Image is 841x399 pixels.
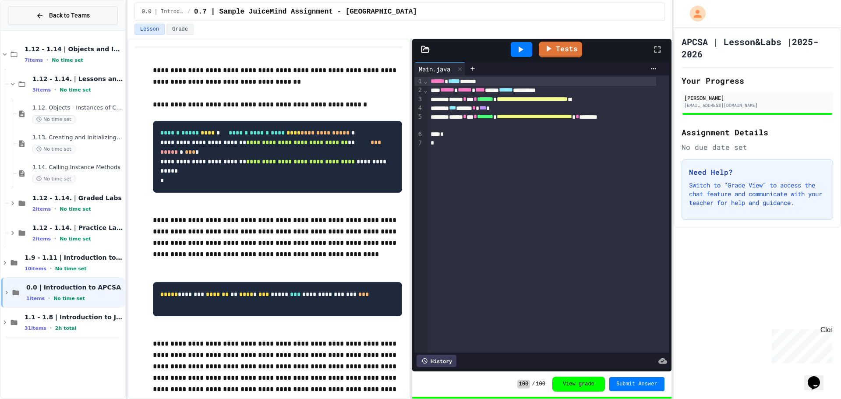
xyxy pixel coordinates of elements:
button: Lesson [134,24,165,35]
span: 2 items [32,236,51,242]
h2: Assignment Details [682,126,833,138]
div: 5 [414,113,423,130]
div: Chat with us now!Close [4,4,60,56]
span: No time set [60,87,91,93]
span: • [50,265,52,272]
span: 3 items [32,87,51,93]
div: 7 [414,139,423,148]
span: 0.0 | Introduction to APCSA [26,283,123,291]
span: 0.0 | Introduction to APCSA [142,8,184,15]
span: 31 items [25,325,46,331]
span: • [54,205,56,212]
span: • [48,295,50,302]
span: No time set [60,206,91,212]
span: 0.7 | Sample JuiceMind Assignment - Java [194,7,417,17]
span: 2 items [32,206,51,212]
iframe: chat widget [768,326,832,363]
span: Submit Answer [616,381,657,388]
div: 6 [414,130,423,139]
iframe: chat widget [804,364,832,390]
div: My Account [681,4,708,24]
div: 2 [414,86,423,95]
span: 7 items [25,57,43,63]
p: Switch to "Grade View" to access the chat feature and communicate with your teacher for help and ... [689,181,826,207]
span: 10 items [25,266,46,272]
h1: APCSA | Lesson&Labs |2025-2026 [682,35,833,60]
span: 100 [536,381,545,388]
span: 1.12 - 1.14. | Practice Labs [32,224,123,232]
div: Main.java [414,62,466,75]
span: / [187,8,191,15]
span: 2h total [55,325,77,331]
span: 1.12. Objects - Instances of Classes [32,104,123,112]
div: 1 [414,77,423,86]
span: Back to Teams [49,11,90,20]
span: 1.1 - 1.8 | Introduction to Java [25,313,123,321]
span: No time set [32,115,75,124]
button: View grade [552,377,605,392]
button: Back to Teams [8,6,118,25]
a: Tests [539,42,582,57]
span: 1.12 - 1.14. | Graded Labs [32,194,123,202]
div: [EMAIL_ADDRESS][DOMAIN_NAME] [684,102,830,109]
span: • [54,235,56,242]
button: Grade [166,24,194,35]
span: Fold line [423,87,428,94]
span: No time set [52,57,83,63]
span: No time set [55,266,87,272]
span: 1 items [26,296,45,301]
h3: Need Help? [689,167,826,177]
span: • [50,325,52,332]
button: Submit Answer [609,377,664,391]
span: No time set [32,175,75,183]
span: 1.12 - 1.14 | Objects and Instances of Classes [25,45,123,53]
span: No time set [32,145,75,153]
div: No due date set [682,142,833,152]
span: 1.12 - 1.14. | Lessons and Notes [32,75,123,83]
div: [PERSON_NAME] [684,94,830,102]
span: 100 [517,380,530,388]
span: Fold line [423,78,428,85]
div: 3 [414,95,423,104]
span: No time set [60,236,91,242]
span: No time set [53,296,85,301]
span: 1.14. Calling Instance Methods [32,164,123,171]
span: / [532,381,535,388]
div: Main.java [414,64,455,74]
div: History [417,355,456,367]
div: 4 [414,104,423,113]
span: • [54,86,56,93]
span: 1.13. Creating and Initializing Objects: Constructors [32,134,123,141]
h2: Your Progress [682,74,833,87]
span: 1.9 - 1.11 | Introduction to Methods [25,254,123,261]
span: • [46,56,48,64]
